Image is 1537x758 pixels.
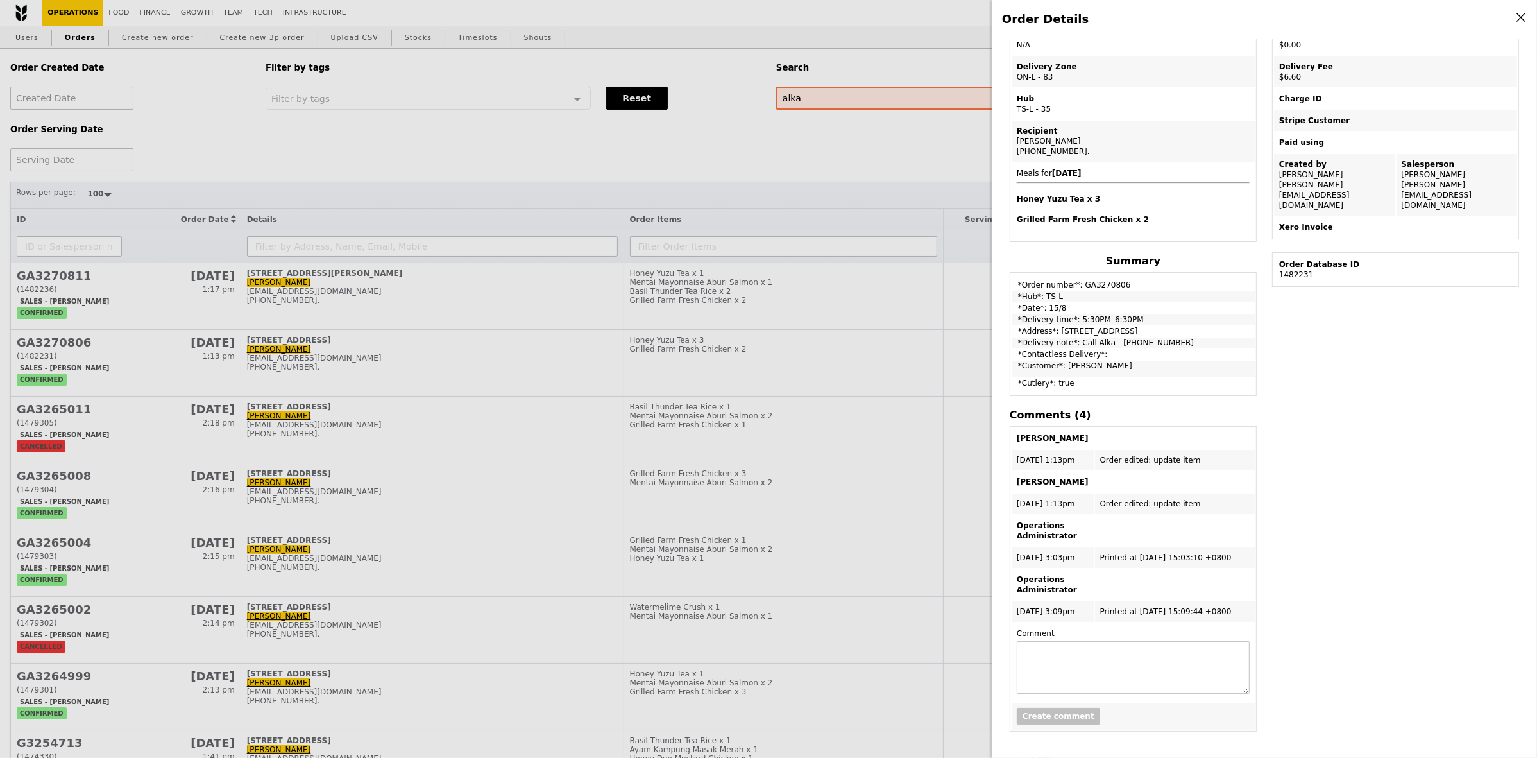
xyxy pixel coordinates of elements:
[1017,214,1250,225] h4: Grilled Farm Fresh Chicken x 2
[1274,154,1395,216] td: [PERSON_NAME] [PERSON_NAME][EMAIL_ADDRESS][DOMAIN_NAME]
[1012,303,1255,313] td: *Date*: 15/8
[1010,255,1257,267] h4: Summary
[1012,56,1255,87] td: ON-L - 83
[1012,338,1255,348] td: *Delivery note*: Call Alka - [PHONE_NUMBER]
[1017,478,1089,487] b: [PERSON_NAME]
[1017,194,1250,204] h4: Honey Yuzu Tea x 3
[1402,159,1513,169] div: Salesperson
[1279,116,1512,126] div: Stripe Customer
[1017,499,1075,508] span: [DATE] 1:13pm
[1274,254,1517,285] td: 1482231
[1017,607,1075,616] span: [DATE] 3:09pm
[1017,146,1250,157] div: [PHONE_NUMBER].
[1279,259,1512,270] div: Order Database ID
[1279,137,1512,148] div: Paid using
[1052,169,1082,178] b: [DATE]
[1017,136,1250,146] div: [PERSON_NAME]
[1017,575,1077,594] b: Operations Administrator
[1279,222,1512,232] div: Xero Invoice
[1012,274,1255,290] td: *Order number*: GA3270806
[1017,708,1100,725] button: Create comment
[1095,547,1255,568] td: Printed at [DATE] 15:03:10 +0800
[1010,409,1257,421] h4: Comments (4)
[1017,434,1089,443] b: [PERSON_NAME]
[1002,12,1089,26] span: Order Details
[1012,349,1255,359] td: *Contactless Delivery*:
[1279,94,1512,104] div: Charge ID
[1017,169,1250,225] span: Meals for
[1017,628,1055,639] label: Comment
[1017,62,1250,72] div: Delivery Zone
[1012,378,1255,394] td: *Cutlery*: true
[1012,361,1255,377] td: *Customer*: [PERSON_NAME]
[1012,326,1255,336] td: *Address*: [STREET_ADDRESS]
[1397,154,1518,216] td: [PERSON_NAME] [PERSON_NAME][EMAIL_ADDRESS][DOMAIN_NAME]
[1274,24,1517,55] td: $0.00
[1095,450,1255,470] td: Order edited: update item
[1279,62,1512,72] div: Delivery Fee
[1017,456,1075,465] span: [DATE] 1:13pm
[1017,126,1250,136] div: Recipient
[1095,494,1255,514] td: Order edited: update item
[1012,89,1255,119] td: TS-L - 35
[1012,291,1255,302] td: *Hub*: TS-L
[1274,56,1517,87] td: $6.60
[1017,553,1075,562] span: [DATE] 3:03pm
[1095,601,1255,622] td: Printed at [DATE] 15:09:44 +0800
[1017,521,1077,540] b: Operations Administrator
[1017,94,1250,104] div: Hub
[1012,314,1255,325] td: *Delivery time*: 5:30PM–6:30PM
[1012,24,1255,55] td: N/A
[1279,159,1390,169] div: Created by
